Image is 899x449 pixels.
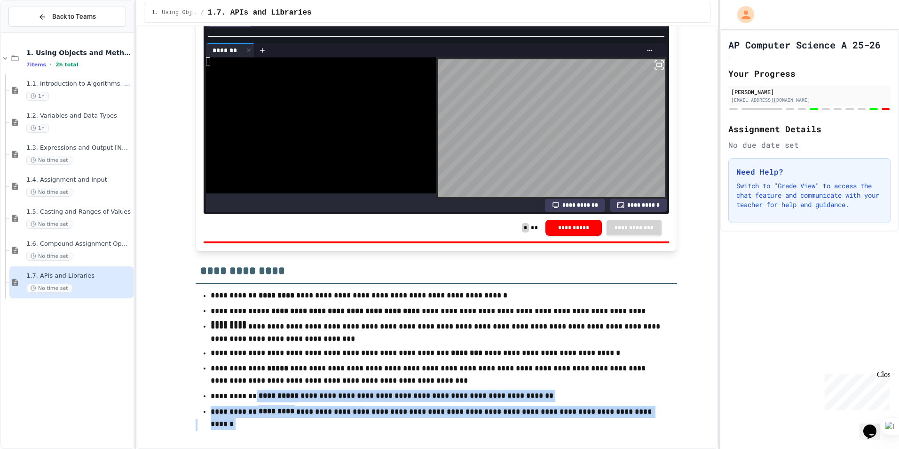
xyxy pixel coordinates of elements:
[26,80,132,88] span: 1.1. Introduction to Algorithms, Programming, and Compilers
[26,124,49,133] span: 1h
[821,370,890,410] iframe: chat widget
[26,112,132,120] span: 1.2. Variables and Data Types
[26,252,72,261] span: No time set
[26,176,132,184] span: 1.4. Assignment and Input
[26,48,132,57] span: 1. Using Objects and Methods
[728,139,891,151] div: No due date set
[201,9,204,16] span: /
[55,62,79,68] span: 2h total
[26,240,132,248] span: 1.6. Compound Assignment Operators
[860,411,890,440] iframe: chat widget
[736,166,883,177] h3: Need Help?
[727,4,757,25] div: My Account
[728,122,891,136] h2: Assignment Details
[26,144,132,152] span: 1.3. Expressions and Output [New]
[208,7,312,18] span: 1.7. APIs and Libraries
[26,208,132,216] span: 1.5. Casting and Ranges of Values
[26,156,72,165] span: No time set
[26,92,49,101] span: 1h
[26,272,132,280] span: 1.7. APIs and Libraries
[731,96,888,104] div: [EMAIL_ADDRESS][DOMAIN_NAME]
[26,220,72,229] span: No time set
[728,67,891,80] h2: Your Progress
[728,38,881,51] h1: AP Computer Science A 25-26
[52,12,96,22] span: Back to Teams
[26,188,72,197] span: No time set
[731,88,888,96] div: [PERSON_NAME]
[8,7,126,27] button: Back to Teams
[26,62,46,68] span: 7 items
[50,61,52,68] span: •
[152,9,197,16] span: 1. Using Objects and Methods
[4,4,65,60] div: Chat with us now!Close
[26,284,72,293] span: No time set
[736,181,883,209] p: Switch to "Grade View" to access the chat feature and communicate with your teacher for help and ...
